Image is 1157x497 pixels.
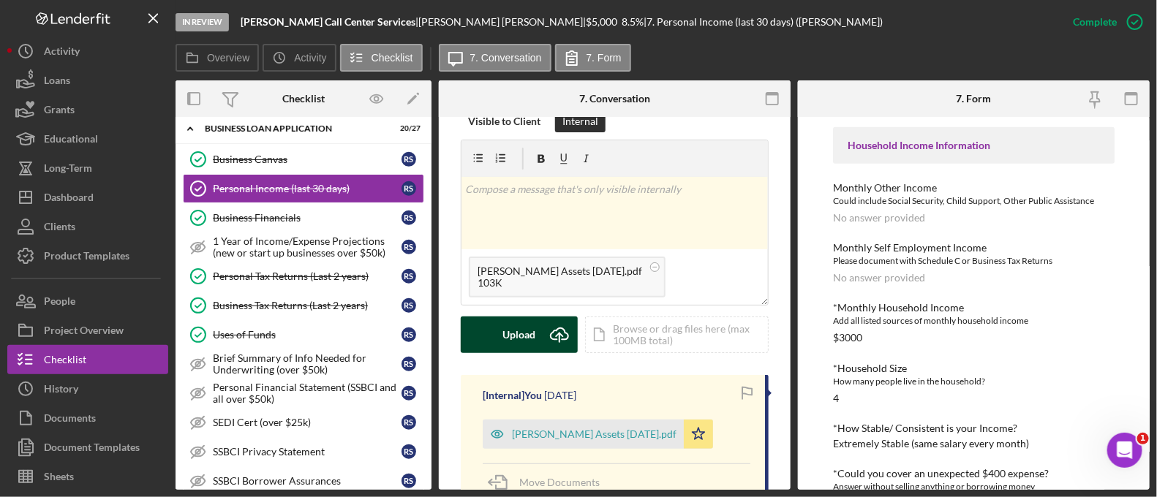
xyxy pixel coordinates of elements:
[402,357,416,371] div: R S
[402,210,416,225] div: R S
[183,320,424,349] a: Uses of FundsRS
[503,316,536,353] div: Upload
[587,52,622,64] label: 7. Form
[470,52,542,64] label: 7. Conversation
[7,316,168,345] button: Project Overview
[213,300,402,311] div: Business Tax Returns (Last 2 years)
[555,110,606,132] button: Internal
[833,194,1115,208] div: Could include Social Security, Child Support, Other Public Assistance
[402,240,416,254] div: R S
[7,212,168,241] button: Clients
[183,262,424,291] a: Personal Tax Returns (Last 2 years)RS
[213,183,402,194] div: Personal Income (last 30 days)
[7,241,168,270] button: Product Templates
[833,272,925,284] div: No answer provided
[833,314,1115,328] div: Add all listed sources of monthly household income
[7,124,168,153] button: Educational
[586,15,617,28] span: $5,000
[848,140,1100,151] div: Household Income Information
[213,153,402,165] div: Business Canvas
[241,15,415,28] b: [PERSON_NAME] Call Center Services
[478,277,642,289] div: 103K
[833,363,1115,374] div: *Household Size
[7,374,168,403] button: History
[439,44,551,72] button: 7. Conversation
[7,66,168,95] a: Loans
[402,269,416,284] div: R S
[1137,433,1149,444] span: 1
[7,153,168,183] button: Long-Term
[7,37,168,66] a: Activity
[213,212,402,224] div: Business Financials
[213,417,402,428] div: SEDI Cert (over $25k)
[44,241,129,274] div: Product Templates
[44,403,96,436] div: Documents
[7,345,168,374] button: Checklist
[183,291,424,320] a: Business Tax Returns (Last 2 years)RS
[294,52,326,64] label: Activity
[544,390,576,401] time: 2025-08-18 20:32
[213,475,402,487] div: SSBCI Borrower Assurances
[205,124,384,133] div: BUSINESS LOAN APPLICATION
[44,345,86,378] div: Checklist
[833,392,839,404] div: 4
[555,44,631,72] button: 7. Form
[833,254,1115,268] div: Please document with Schedule C or Business Tax Returns
[833,242,1115,254] div: Monthly Self Employment Income
[282,93,325,105] div: Checklist
[394,124,421,133] div: 20 / 27
[44,316,124,349] div: Project Overview
[622,16,644,28] div: 8.5 %
[833,212,925,224] div: No answer provided
[468,110,540,132] div: Visible to Client
[833,332,862,344] div: $3000
[1058,7,1150,37] button: Complete
[183,232,424,262] a: 1 Year of Income/Expense Projections (new or start up businesses over $50k)RS
[340,44,423,72] button: Checklist
[7,433,168,462] button: Document Templates
[263,44,336,72] button: Activity
[183,203,424,232] a: Business FinancialsRS
[833,182,1115,194] div: Monthly Other Income
[7,462,168,491] a: Sheets
[7,95,168,124] button: Grants
[461,316,578,353] button: Upload
[183,349,424,379] a: Brief Summary of Info Needed for Underwriting (over $50k)RS
[44,124,98,157] div: Educational
[833,479,1115,494] div: Answer without selling anything or borrowing money
[483,420,713,449] button: [PERSON_NAME] Assets [DATE].pdf
[1073,7,1117,37] div: Complete
[402,444,416,459] div: R S
[483,390,542,401] div: [Internal] You
[402,298,416,313] div: R S
[478,265,642,277] div: [PERSON_NAME] Assets [DATE].pdf
[44,433,140,466] div: Document Templates
[44,374,78,407] div: History
[44,462,74,495] div: Sheets
[213,329,402,341] div: Uses of Funds
[402,152,416,167] div: R S
[562,110,598,132] div: Internal
[7,287,168,316] button: People
[418,16,586,28] div: [PERSON_NAME] [PERSON_NAME] |
[44,66,70,99] div: Loans
[7,403,168,433] button: Documents
[176,13,229,31] div: In Review
[833,302,1115,314] div: *Monthly Household Income
[213,446,402,458] div: SSBCI Privacy Statement
[833,422,1115,434] div: *How Stable/ Consistent is your Income?
[176,44,259,72] button: Overview
[44,183,94,216] div: Dashboard
[183,379,424,408] a: Personal Financial Statement (SSBCI and all over $50k)RS
[833,438,1029,449] div: Extremely Stable (same salary every month)
[372,52,413,64] label: Checklist
[207,52,249,64] label: Overview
